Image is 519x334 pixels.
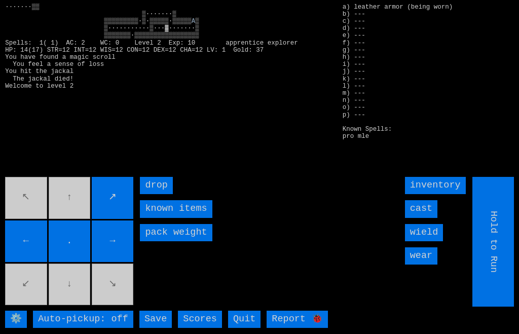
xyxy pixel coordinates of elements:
input: Hold to Run [472,177,513,307]
larn: ·······▒▒ ▒·······▒ ▒▒▒▒▒▒▒▒▒·▒·▒▒▒▒▒·▒▒▒▒▒ ▒ ▒···········▒···▓·······▒ ▒▒▒▒▒▒▒·▒▒▒▒▒▒▒▒▒▒▒▒▒▒▒▒▒... [5,4,332,171]
input: . [49,220,90,262]
input: known items [140,200,212,217]
input: Report 🐞 [267,311,328,328]
input: ↗ [92,177,133,218]
stats: a) leather armor (being worn) b) --- c) --- d) --- e) --- f) --- g) --- h) --- i) --- j) --- k) -... [343,4,514,104]
input: Auto-pickup: off [33,311,133,328]
input: Quit [228,311,261,328]
input: pack weight [140,224,212,241]
input: → [92,220,133,262]
input: ← [5,220,47,262]
input: Scores [178,311,222,328]
input: wield [405,224,443,241]
font: A [192,18,196,25]
input: drop [140,177,172,194]
input: cast [405,200,437,217]
input: ⚙️ [5,311,27,328]
input: wear [405,247,437,265]
input: inventory [405,177,466,194]
input: Save [139,311,172,328]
